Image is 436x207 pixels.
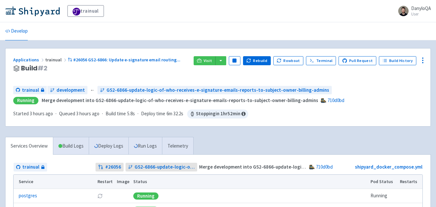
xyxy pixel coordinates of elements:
th: Restarts [398,175,422,189]
div: Running [133,192,158,200]
a: Build Logs [53,137,89,155]
a: Pull Request [339,56,376,65]
span: trainual [45,57,68,63]
span: ← [90,87,95,94]
a: Terminal [306,56,336,65]
a: trainual [14,163,47,171]
span: development [56,87,85,94]
th: Image [115,175,131,189]
span: #26056 GS2-6866: Update e-signature email routing ... [73,57,180,63]
th: Status [131,175,369,189]
small: User [411,12,431,16]
span: GS2-6866-update-logic-of-who-receives-e-signature-emails-reports-to-subject-owner-billing-admins [106,87,329,94]
span: trainual [22,163,39,171]
img: Shipyard logo [5,6,60,16]
a: 710d0bd [316,164,333,170]
a: Telemetry [162,137,193,155]
a: DanyloQA User [394,6,431,16]
span: Deploy time [141,110,165,118]
td: Running [369,189,398,203]
th: Service [14,175,95,189]
div: Running [13,97,38,104]
th: Restart [95,175,115,189]
button: Rebuild [243,56,271,65]
span: DanyloQA [411,5,431,11]
strong: # 26056 [105,163,121,171]
a: Applications [13,57,45,63]
a: Visit [194,56,216,65]
div: · · · [13,109,248,119]
span: Queued [59,110,99,117]
a: development [47,86,87,95]
span: GS2-6866-update-logic-of-who-receives-e-signature-emails-reports-to-subject-owner-billing-admins [135,163,195,171]
button: Pause [229,56,240,65]
span: Build time [106,110,126,118]
a: Services Overview [5,137,53,155]
a: 710d0bd [328,97,344,103]
a: #26056 [96,163,124,171]
span: # 2 [37,64,47,73]
time: 3 hours ago [30,110,53,117]
th: Pod Status [369,175,398,189]
time: 3 hours ago [76,110,99,117]
a: Run Logs [128,137,162,155]
span: 5.8s [127,110,135,118]
button: Rowboat [273,56,304,65]
a: GS2-6866-update-logic-of-who-receives-e-signature-emails-reports-to-subject-owner-billing-admins [126,163,197,171]
button: Restart pod [97,193,103,199]
a: Deploy Logs [89,137,128,155]
a: GS2-6866-update-logic-of-who-receives-e-signature-emails-reports-to-subject-owner-billing-admins [97,86,332,95]
span: Stopping in 1 hr 52 min [187,109,248,119]
span: Build [21,65,47,72]
span: trainual [22,87,39,94]
span: 6m 32.2s [167,110,183,118]
a: Develop [5,22,28,40]
a: trainual [13,86,47,95]
span: Visit [204,58,212,63]
a: #26056 GS2-6866: Update e-signature email routing... [68,57,181,63]
span: Started [13,110,53,117]
a: shipyard_docker_compose.yml [355,164,422,170]
a: Build History [379,56,416,65]
strong: Merge development into GS2-6866-update-logic-of-who-receives-e-signature-emails-reports-to-subjec... [42,97,318,103]
a: postgres [19,192,37,200]
a: trainual [67,5,104,17]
